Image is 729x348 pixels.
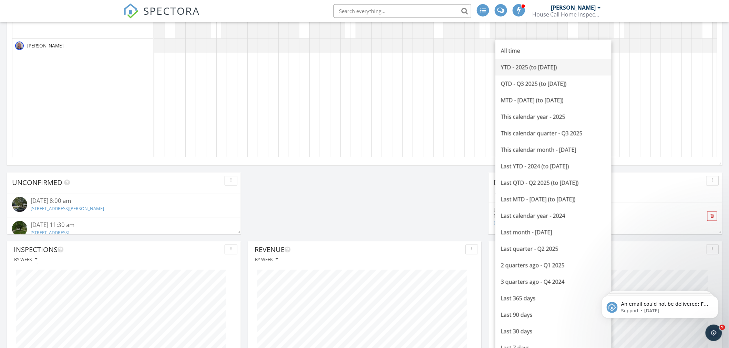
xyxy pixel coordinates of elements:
[501,47,606,55] div: All time
[501,63,606,72] div: YTD - 2025 (to [DATE])
[501,228,606,237] div: Last month - [DATE]
[31,221,217,230] div: [DATE] 11:30 am
[255,245,463,255] div: Revenue
[591,281,729,329] iframe: Intercom notifications message
[31,206,104,212] a: [STREET_ADDRESS][PERSON_NAME]
[12,221,27,236] img: streetview
[501,327,606,336] div: Last 30 days
[501,311,606,319] div: Last 90 days
[14,257,37,262] div: By week
[501,96,606,105] div: MTD - [DATE] (to [DATE])
[12,221,236,244] a: [DATE] 11:30 am [STREET_ADDRESS] Submitted [DATE] 8:32 am
[255,257,278,262] div: By week
[501,261,606,270] div: 2 quarters ago - Q1 2025
[706,325,722,341] iframe: Intercom live chat
[26,42,65,49] span: [PERSON_NAME]
[123,9,200,24] a: SPECTORA
[501,245,606,253] div: Last quarter - Q2 2025
[501,294,606,303] div: Last 365 days
[501,278,606,286] div: 3 quarters ago - Q4 2024
[255,255,278,264] button: By week
[720,325,725,330] span: 9
[31,230,69,236] a: [STREET_ADDRESS]
[12,197,236,214] a: [DATE] 8:00 am [STREET_ADDRESS][PERSON_NAME]
[12,178,62,187] span: Unconfirmed
[143,3,200,18] span: SPECTORA
[501,179,606,187] div: Last QTD - Q2 2025 (to [DATE])
[494,188,537,198] button: All schedulers
[501,113,606,121] div: This calendar year - 2025
[494,206,680,213] div: [DATE] 9:56 am
[494,178,560,187] span: Draft Inspections
[494,220,532,226] a: [STREET_ADDRESS]
[123,3,138,19] img: The Best Home Inspection Software - Spectora
[532,11,601,18] div: House Call Home Inspection
[501,146,606,154] div: This calendar month - [DATE]
[501,129,606,138] div: This calendar quarter - Q3 2025
[12,197,27,212] img: streetview
[501,212,606,220] div: Last calendar year - 2024
[501,162,606,171] div: Last YTD - 2024 (to [DATE])
[333,4,471,18] input: Search everything...
[14,245,222,255] div: Inspections
[501,80,606,88] div: QTD - Q3 2025 (to [DATE])
[501,195,606,204] div: Last MTD - [DATE] (to [DATE])
[494,206,680,226] a: [DATE] 9:56 am [PERSON_NAME] [STREET_ADDRESS]
[15,42,24,50] img: profile_pic.jpg
[31,197,217,206] div: [DATE] 8:00 am
[495,191,536,195] div: All schedulers
[551,4,596,11] div: [PERSON_NAME]
[494,213,680,219] div: [PERSON_NAME]
[14,255,38,264] button: By week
